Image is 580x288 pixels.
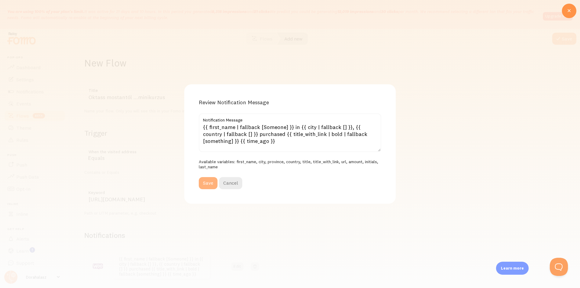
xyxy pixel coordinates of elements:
[550,258,568,276] iframe: Help Scout Beacon - Open
[199,113,381,124] label: Notification Message
[219,177,242,189] button: Cancel
[199,177,217,189] button: Save
[501,265,524,271] p: Learn more
[496,262,529,275] div: Learn more
[199,159,381,170] div: Available variables: first_name, city, province, country, title, title_with_link, url, amount, in...
[199,99,381,106] h3: Review Notification Message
